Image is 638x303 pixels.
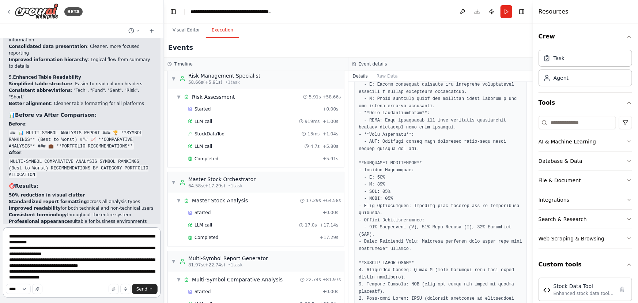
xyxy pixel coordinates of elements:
[9,219,70,224] strong: Professional appearance
[32,284,42,294] button: Improve this prompt
[539,138,596,145] div: AI & Machine Learning
[136,286,147,292] span: Send
[322,277,341,283] span: + 81.97s
[9,44,87,49] strong: Consolidated data presentation
[174,61,193,67] h3: Timeline
[132,284,158,294] button: Send
[9,205,155,212] li: for both technical and non-technical users
[13,75,81,80] strong: Enhanced Table Readability
[188,183,225,189] span: 64.58s (+17.29s)
[9,101,51,106] strong: Better alignment
[171,180,176,186] span: ▼
[9,74,155,81] h4: 5.
[9,43,155,56] li: : Cleaner, more focused reporting
[9,130,142,150] code: ## 📊 MULTI-SYMBOL ANALYSIS REPORT ### 🏆 **SYMBOL RANKINGS** (Best to Worst) ### 📈 **COMPARATIVE A...
[146,26,158,35] button: Start a new chat
[9,182,155,190] h3: 🎯
[177,277,181,283] span: ▼
[359,61,387,67] h3: Event details
[9,212,155,218] li: throughout the entire system
[539,171,632,190] button: File & Document
[543,287,551,294] img: Stock Data Tool
[372,71,402,81] button: Raw Data
[9,81,155,87] li: : Easier to read column headers
[554,291,614,296] div: Enhanced stock data tool that fetches comprehensive stock information including price data, funda...
[306,277,321,283] span: 22.74s
[195,106,211,112] span: Started
[322,289,338,295] span: + 0.00s
[188,262,225,268] span: 81.97s (+22.74s)
[307,131,320,137] span: 13ms
[322,131,338,137] span: + 1.04s
[9,218,155,225] li: suitable for business environments
[539,235,604,242] div: Web Scraping & Browsing
[322,210,338,216] span: + 0.00s
[9,150,21,155] strong: After
[554,55,565,62] div: Task
[188,72,260,79] div: Risk Management Specialist
[539,113,632,254] div: Tools
[554,74,569,82] div: Agent
[305,222,317,228] span: 17.0s
[9,81,72,86] strong: Simplified table structure
[109,284,119,294] button: Upload files
[192,197,248,205] span: Master Stock Analysis
[539,93,632,113] button: Tools
[320,235,339,241] span: + 17.29s
[195,119,212,124] span: LLM call
[539,229,632,248] button: Web Scraping & Browsing
[322,94,341,100] span: + 58.66s
[9,111,155,119] h3: 📊
[320,222,339,228] span: + 17.14s
[225,79,240,85] span: • 1 task
[9,158,148,178] code: MULTI-SYMBOL COMPARATIVE ANALYSIS SYMBOL RANKINGS (Best to Worst) RECOMMENDATIONS BY CATEGORY POR...
[9,56,155,70] li: : Logical flow from summary to details
[322,119,338,124] span: + 1.00s
[195,143,212,149] span: LLM call
[9,149,155,156] p: :
[539,216,587,223] div: Search & Research
[64,7,83,16] div: BETA
[177,198,181,204] span: ▼
[228,183,243,189] span: • 1 task
[9,192,85,198] strong: 50% reduction in visual clutter
[348,71,373,81] button: Details
[228,262,243,268] span: • 1 task
[305,119,320,124] span: 919ms
[9,206,61,211] strong: Improved readability
[539,177,581,184] div: File & Document
[15,112,97,118] strong: Before vs After Comparison:
[171,76,176,82] span: ▼
[15,3,58,20] img: Logo
[195,289,211,295] span: Started
[9,121,25,127] strong: Before
[192,276,283,284] span: Multi-Symbol Comparative Analysis
[539,26,632,47] button: Crew
[539,190,632,209] button: Integrations
[195,222,212,228] span: LLM call
[206,23,239,38] button: Execution
[322,106,338,112] span: + 0.00s
[310,143,320,149] span: 4.7s
[195,210,211,216] span: Started
[554,283,614,290] div: Stock Data Tool
[322,156,338,162] span: + 5.91s
[9,87,155,100] li: : "Tech", "Fund", "Sent", "Risk", "Short"
[322,198,341,204] span: + 64.58s
[9,199,87,204] strong: Standardized report formatting
[171,259,176,265] span: ▼
[539,47,632,92] div: Crew
[539,196,569,203] div: Integrations
[195,235,218,241] span: Completed
[9,121,155,127] p: :
[188,176,256,183] div: Master Stock Orchestrator
[188,255,268,262] div: Multi-Symbol Report Generator
[190,8,273,15] nav: breadcrumb
[9,88,71,93] strong: Consistent abbreviations
[195,131,226,137] span: StockDataTool
[168,42,193,53] h2: Events
[306,198,321,204] span: 17.29s
[120,284,131,294] button: Click to speak your automation idea
[539,254,632,275] button: Custom tools
[9,212,67,217] strong: Consistent terminology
